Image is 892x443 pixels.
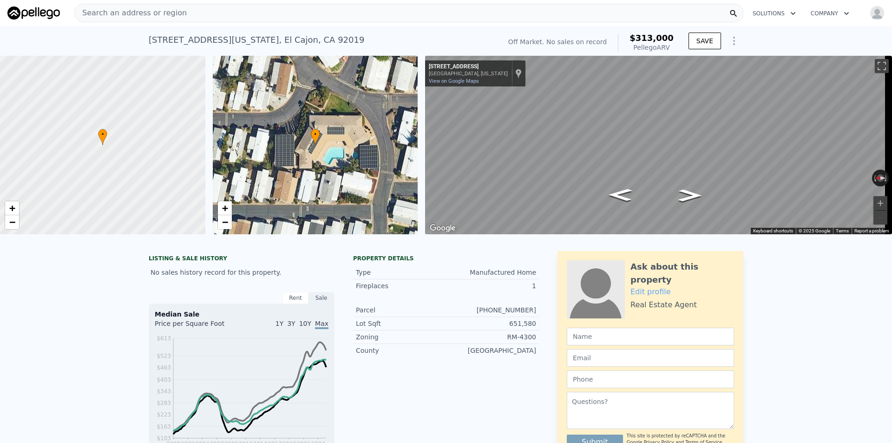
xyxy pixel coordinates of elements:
[836,228,849,233] a: Terms (opens in new tab)
[515,68,522,79] a: Show location on map
[356,281,446,291] div: Fireplaces
[157,335,171,342] tspan: $613
[218,201,232,215] a: Zoom in
[854,228,889,233] a: Report a problem
[356,332,446,342] div: Zoning
[155,319,242,334] div: Price per Square Foot
[446,281,536,291] div: 1
[98,130,107,139] span: •
[753,228,793,234] button: Keyboard shortcuts
[429,71,508,77] div: [GEOGRAPHIC_DATA], [US_STATE]
[308,292,334,304] div: Sale
[157,353,171,359] tspan: $523
[9,216,15,228] span: −
[870,6,885,20] img: avatar
[446,305,536,315] div: [PHONE_NUMBER]
[356,346,446,355] div: County
[872,170,877,186] button: Rotate counterclockwise
[287,320,295,327] span: 3Y
[429,63,508,71] div: [STREET_ADDRESS]
[425,56,892,234] div: Map
[157,377,171,383] tspan: $403
[425,56,892,234] div: Street View
[356,268,446,277] div: Type
[803,5,857,22] button: Company
[5,215,19,229] a: Zoom out
[630,299,697,311] div: Real Estate Agent
[799,228,830,233] span: © 2025 Google
[446,268,536,277] div: Manufactured Home
[7,7,60,20] img: Pellego
[873,196,887,210] button: Zoom in
[157,364,171,371] tspan: $463
[149,264,334,281] div: No sales history record for this property.
[356,319,446,328] div: Lot Sqft
[446,319,536,328] div: 651,580
[446,346,536,355] div: [GEOGRAPHIC_DATA]
[5,201,19,215] a: Zoom in
[222,202,228,214] span: +
[669,186,712,205] path: Go South, S 2nd St
[311,129,320,145] div: •
[630,287,671,296] a: Edit profile
[315,320,328,329] span: Max
[429,78,479,84] a: View on Google Maps
[356,305,446,315] div: Parcel
[508,37,607,46] div: Off Market. No sales on record
[155,310,328,319] div: Median Sale
[872,174,889,182] button: Reset the view
[427,222,458,234] img: Google
[725,32,743,50] button: Show Options
[427,222,458,234] a: Open this area in Google Maps (opens a new window)
[222,216,228,228] span: −
[75,7,187,19] span: Search an address or region
[218,215,232,229] a: Zoom out
[884,170,889,186] button: Rotate clockwise
[311,130,320,139] span: •
[567,328,734,345] input: Name
[630,260,734,286] div: Ask about this property
[567,370,734,388] input: Phone
[299,320,311,327] span: 10Y
[282,292,308,304] div: Rent
[149,255,334,264] div: LISTING & SALE HISTORY
[630,33,674,43] span: $313,000
[567,349,734,367] input: Email
[275,320,283,327] span: 1Y
[157,423,171,430] tspan: $163
[149,33,364,46] div: [STREET_ADDRESS][US_STATE] , El Cajon , CA 92019
[630,43,674,52] div: Pellego ARV
[9,202,15,214] span: +
[353,255,539,262] div: Property details
[689,33,721,49] button: SAVE
[875,59,889,73] button: Toggle fullscreen view
[873,211,887,225] button: Zoom out
[599,186,642,204] path: Go North, S 2nd St
[157,435,171,442] tspan: $103
[446,332,536,342] div: RM-4300
[98,129,107,145] div: •
[745,5,803,22] button: Solutions
[157,411,171,418] tspan: $223
[157,400,171,406] tspan: $283
[157,388,171,395] tspan: $343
